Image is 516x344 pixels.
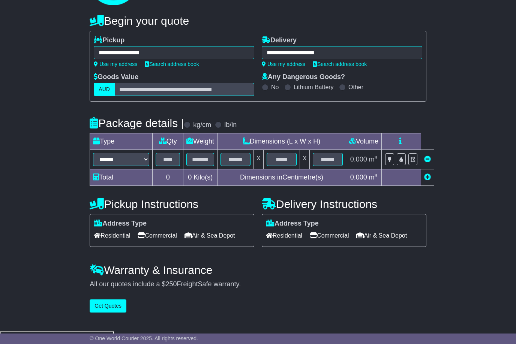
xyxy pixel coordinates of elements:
[76,43,82,49] img: tab_keywords_by_traffic_grey.svg
[94,36,124,45] label: Pickup
[30,44,67,49] div: Domain Overview
[90,198,254,210] h4: Pickup Instructions
[262,73,345,81] label: Any Dangerous Goods?
[217,133,346,150] td: Dimensions (L x W x H)
[84,44,124,49] div: Keywords by Traffic
[424,173,431,181] a: Add new item
[300,150,310,169] td: x
[271,84,279,91] label: No
[224,121,237,129] label: lb/in
[193,121,211,129] label: kg/cm
[90,15,426,27] h4: Begin your quote
[350,173,367,181] span: 0.000
[19,19,82,25] div: Domain: [DOMAIN_NAME]
[90,335,198,341] span: © One World Courier 2025. All rights reserved.
[90,280,426,289] div: All our quotes include a $ FreightSafe warranty.
[262,36,297,45] label: Delivery
[266,230,302,241] span: Residential
[375,173,378,178] sup: 3
[369,156,378,163] span: m
[356,230,407,241] span: Air & Sea Depot
[153,133,183,150] td: Qty
[90,299,126,313] button: Get Quotes
[183,133,217,150] td: Weight
[217,169,346,186] td: Dimensions in Centimetre(s)
[165,280,177,288] span: 250
[22,43,28,49] img: tab_domain_overview_orange.svg
[90,169,153,186] td: Total
[294,84,334,91] label: Lithium Battery
[266,220,319,228] label: Address Type
[183,169,217,186] td: Kilo(s)
[94,230,130,241] span: Residential
[184,230,235,241] span: Air & Sea Depot
[262,61,305,67] a: Use my address
[346,133,382,150] td: Volume
[369,173,378,181] span: m
[94,220,147,228] label: Address Type
[90,133,153,150] td: Type
[94,73,138,81] label: Goods Value
[90,117,184,129] h4: Package details |
[313,61,367,67] a: Search address book
[21,12,37,18] div: v 4.0.25
[350,156,367,163] span: 0.000
[94,83,115,96] label: AUD
[12,19,18,25] img: website_grey.svg
[262,198,426,210] h4: Delivery Instructions
[153,169,183,186] td: 0
[254,150,264,169] td: x
[375,155,378,160] sup: 3
[145,61,199,67] a: Search address book
[94,61,137,67] a: Use my address
[90,264,426,276] h4: Warranty & Insurance
[138,230,177,241] span: Commercial
[424,156,431,163] a: Remove this item
[188,173,192,181] span: 0
[310,230,349,241] span: Commercial
[348,84,363,91] label: Other
[12,12,18,18] img: logo_orange.svg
